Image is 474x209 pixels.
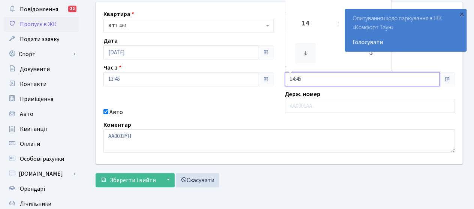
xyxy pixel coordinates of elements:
[176,173,219,187] a: Скасувати
[20,185,45,193] span: Орендарі
[110,176,156,184] span: Зберегти і вийти
[4,136,79,151] a: Оплати
[20,125,47,133] span: Квитанції
[20,35,59,43] span: Подати заявку
[4,32,79,47] a: Подати заявку
[4,62,79,77] a: Документи
[4,151,79,166] a: Особові рахунки
[4,181,79,196] a: Орендарі
[20,110,33,118] span: Авто
[4,77,79,92] a: Контакти
[4,166,79,181] a: [DOMAIN_NAME]
[285,90,320,99] label: Держ. номер
[4,17,79,32] a: Пропуск в ЖК
[4,47,79,62] a: Спорт
[4,107,79,122] a: Авто
[20,140,40,148] span: Оплати
[4,2,79,17] a: Повідомлення32
[20,95,53,103] span: Приміщення
[20,65,50,73] span: Документи
[4,92,79,107] a: Приміщення
[103,10,134,19] label: Квартира
[108,22,115,30] b: КТ
[103,63,121,72] label: Час з
[295,13,316,34] span: Pick Hour
[68,6,76,12] div: 32
[109,108,123,117] label: Авто
[20,5,58,13] span: Повідомлення
[353,38,459,47] a: Голосувати
[295,40,317,67] a: Decrement Hour
[20,20,57,28] span: Пропуск в ЖК
[103,120,131,129] label: Коментар
[20,200,51,208] span: Лічильники
[103,36,118,45] label: Дата
[345,9,466,51] div: Опитування щодо паркування в ЖК «Комфорт Таун»
[360,40,382,67] a: Decrement Minute
[103,19,274,33] span: <b>КТ</b>&nbsp;&nbsp;&nbsp;&nbsp;1-461
[324,11,352,37] td: :
[20,80,46,88] span: Контакти
[108,22,264,30] span: <b>КТ</b>&nbsp;&nbsp;&nbsp;&nbsp;1-461
[458,10,465,18] div: ×
[96,173,161,187] button: Зберегти і вийти
[4,122,79,136] a: Квитанції
[285,99,455,113] input: AA0001AA
[20,155,64,163] span: Особові рахунки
